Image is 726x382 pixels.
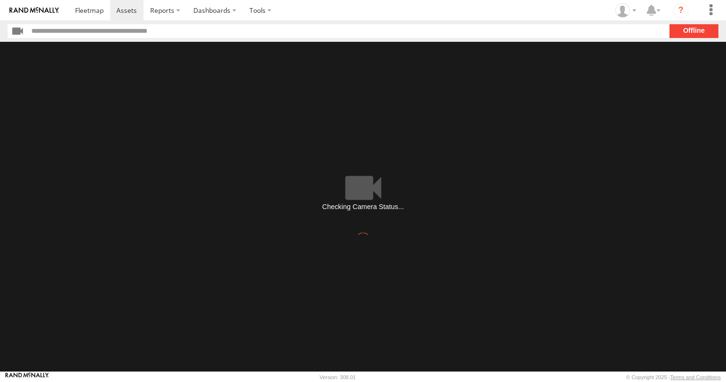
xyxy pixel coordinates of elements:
[612,3,640,18] div: David Solis
[5,372,49,382] a: Visit our Website
[673,3,688,18] i: ?
[320,374,356,380] div: Version: 308.01
[670,374,721,380] a: Terms and Conditions
[626,374,721,380] div: © Copyright 2025 -
[10,7,59,14] img: rand-logo.svg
